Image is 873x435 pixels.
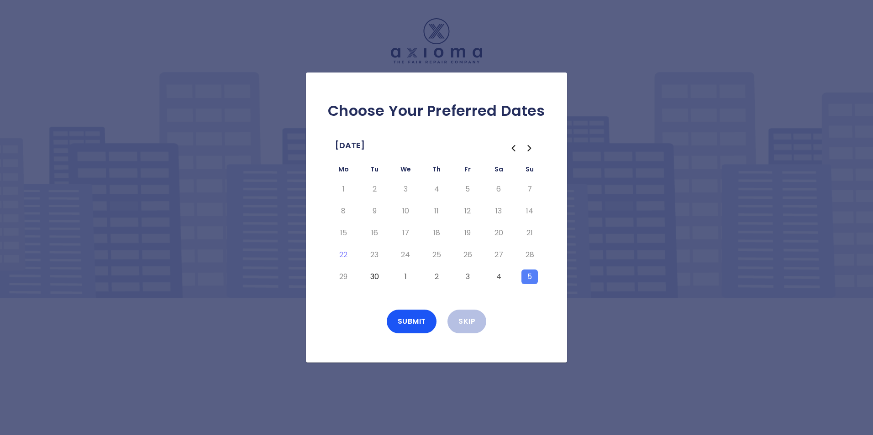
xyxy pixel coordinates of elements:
[366,182,383,197] button: Tuesday, September 2nd, 2025
[397,204,414,218] button: Wednesday, September 10th, 2025
[359,164,390,178] th: Tuesday
[521,226,538,240] button: Sunday, September 21st, 2025
[428,248,445,262] button: Thursday, September 25th, 2025
[366,204,383,218] button: Tuesday, September 9th, 2025
[459,204,476,218] button: Friday, September 12th, 2025
[428,269,445,284] button: Thursday, October 2nd, 2025
[387,310,437,333] button: Submit
[521,248,538,262] button: Sunday, September 28th, 2025
[335,248,352,262] button: Today, Monday, September 22nd, 2025
[328,164,545,288] table: September 2025
[459,269,476,284] button: Friday, October 3rd, 2025
[521,269,538,284] button: Sunday, October 5th, 2025, selected
[459,248,476,262] button: Friday, September 26th, 2025
[452,164,483,178] th: Friday
[514,164,545,178] th: Sunday
[391,18,482,63] img: Logo
[459,226,476,240] button: Friday, September 19th, 2025
[397,182,414,197] button: Wednesday, September 3rd, 2025
[490,248,507,262] button: Saturday, September 27th, 2025
[397,248,414,262] button: Wednesday, September 24th, 2025
[459,182,476,197] button: Friday, September 5th, 2025
[428,204,445,218] button: Thursday, September 11th, 2025
[335,138,365,153] span: [DATE]
[366,226,383,240] button: Tuesday, September 16th, 2025
[335,182,352,197] button: Monday, September 1st, 2025
[490,204,507,218] button: Saturday, September 13th, 2025
[328,164,359,178] th: Monday
[521,140,538,156] button: Go to the Next Month
[335,269,352,284] button: Monday, September 29th, 2025
[505,140,521,156] button: Go to the Previous Month
[490,269,507,284] button: Saturday, October 4th, 2025
[447,310,486,333] button: Skip
[397,269,414,284] button: Wednesday, October 1st, 2025
[421,164,452,178] th: Thursday
[490,182,507,197] button: Saturday, September 6th, 2025
[428,226,445,240] button: Thursday, September 18th, 2025
[428,182,445,197] button: Thursday, September 4th, 2025
[335,204,352,218] button: Monday, September 8th, 2025
[366,269,383,284] button: Tuesday, September 30th, 2025
[521,182,538,197] button: Sunday, September 7th, 2025
[521,204,538,218] button: Sunday, September 14th, 2025
[321,102,552,120] h2: Choose Your Preferred Dates
[390,164,421,178] th: Wednesday
[366,248,383,262] button: Tuesday, September 23rd, 2025
[335,226,352,240] button: Monday, September 15th, 2025
[490,226,507,240] button: Saturday, September 20th, 2025
[397,226,414,240] button: Wednesday, September 17th, 2025
[483,164,514,178] th: Saturday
